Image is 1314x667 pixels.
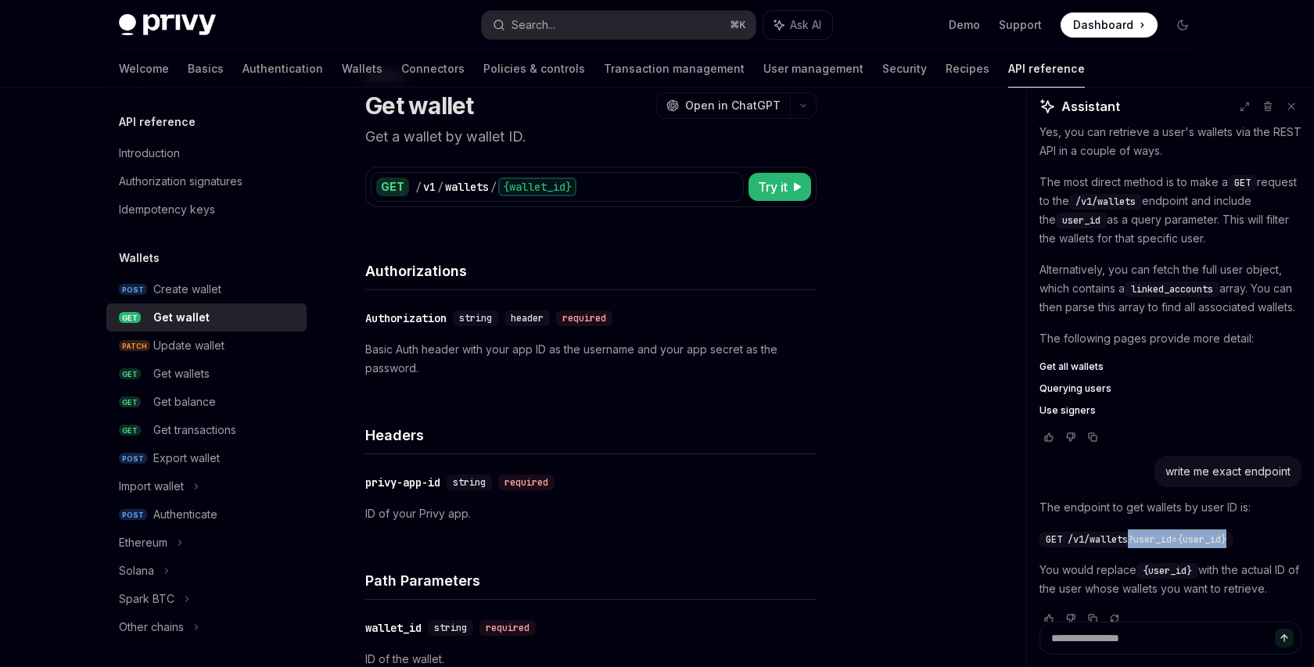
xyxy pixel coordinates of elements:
[1039,173,1301,248] p: The most direct method is to make a request to the endpoint and include the as a query parameter....
[1165,464,1291,479] div: write me exact endpoint
[106,360,307,388] a: GETGet wallets
[479,620,536,636] div: required
[153,308,210,327] div: Get wallet
[106,500,307,529] a: POSTAuthenticate
[365,425,817,446] h4: Headers
[153,336,224,355] div: Update wallet
[401,50,465,88] a: Connectors
[1039,382,1301,395] a: Querying users
[365,260,817,282] h4: Authorizations
[423,179,436,195] div: v1
[1008,50,1085,88] a: API reference
[119,453,147,464] span: POST
[1275,629,1294,647] button: Send message
[434,622,467,634] span: string
[365,91,474,120] h1: Get wallet
[1143,565,1192,577] span: {user_id}
[119,509,147,521] span: POST
[119,368,141,380] span: GET
[119,312,141,324] span: GET
[188,50,224,88] a: Basics
[119,249,160,267] h5: Wallets
[119,50,169,88] a: Welcome
[1039,329,1301,348] p: The following pages provide more detail:
[656,92,790,119] button: Open in ChatGPT
[511,312,544,325] span: header
[106,139,307,167] a: Introduction
[1039,561,1301,598] p: You would replace with the actual ID of the user whose wallets you want to retrieve.
[153,449,220,468] div: Export wallet
[556,310,612,326] div: required
[453,476,486,489] span: string
[119,396,141,408] span: GET
[119,533,167,552] div: Ethereum
[1039,260,1301,317] p: Alternatively, you can fetch the full user object, which contains a array. You can then parse thi...
[999,17,1042,33] a: Support
[946,50,989,88] a: Recipes
[106,388,307,416] a: GETGet balance
[882,50,927,88] a: Security
[498,475,555,490] div: required
[415,179,422,195] div: /
[1061,97,1120,116] span: Assistant
[1075,195,1136,208] span: /v1/wallets
[1061,13,1158,38] a: Dashboard
[790,17,821,33] span: Ask AI
[1170,13,1195,38] button: Toggle dark mode
[365,126,817,148] p: Get a wallet by wallet ID.
[1046,533,1226,546] span: GET /v1/wallets?user_id={user_id}
[119,113,196,131] h5: API reference
[1131,283,1213,296] span: linked_accounts
[490,179,497,195] div: /
[119,14,216,36] img: dark logo
[1039,498,1301,517] p: The endpoint to get wallets by user ID is:
[685,98,781,113] span: Open in ChatGPT
[365,310,447,326] div: Authorization
[119,561,154,580] div: Solana
[604,50,745,88] a: Transaction management
[459,312,492,325] span: string
[106,444,307,472] a: POSTExport wallet
[106,195,307,224] a: Idempotency keys
[342,50,382,88] a: Wallets
[106,332,307,360] a: PATCHUpdate wallet
[1039,404,1096,417] span: Use signers
[498,178,576,196] div: {wallet_id}
[153,421,236,439] div: Get transactions
[106,416,307,444] a: GETGet transactions
[758,178,788,196] span: Try it
[730,19,746,31] span: ⌘ K
[153,280,221,299] div: Create wallet
[153,364,210,383] div: Get wallets
[437,179,443,195] div: /
[949,17,980,33] a: Demo
[1039,360,1104,373] span: Get all wallets
[365,504,817,523] p: ID of your Privy app.
[119,425,141,436] span: GET
[1234,177,1251,189] span: GET
[153,393,216,411] div: Get balance
[365,475,440,490] div: privy-app-id
[483,50,585,88] a: Policies & controls
[1039,123,1301,160] p: Yes, you can retrieve a user's wallets via the REST API in a couple of ways.
[242,50,323,88] a: Authentication
[119,284,147,296] span: POST
[106,303,307,332] a: GETGet wallet
[1039,404,1301,417] a: Use signers
[119,590,174,608] div: Spark BTC
[1073,17,1133,33] span: Dashboard
[445,179,489,195] div: wallets
[376,178,409,196] div: GET
[119,172,242,191] div: Authorization signatures
[119,477,184,496] div: Import wallet
[119,618,184,637] div: Other chains
[119,340,150,352] span: PATCH
[763,50,863,88] a: User management
[365,340,817,378] p: Basic Auth header with your app ID as the username and your app secret as the password.
[365,570,817,591] h4: Path Parameters
[106,275,307,303] a: POSTCreate wallet
[1039,360,1301,373] a: Get all wallets
[106,167,307,195] a: Authorization signatures
[1062,214,1100,227] span: user_id
[1039,382,1111,395] span: Querying users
